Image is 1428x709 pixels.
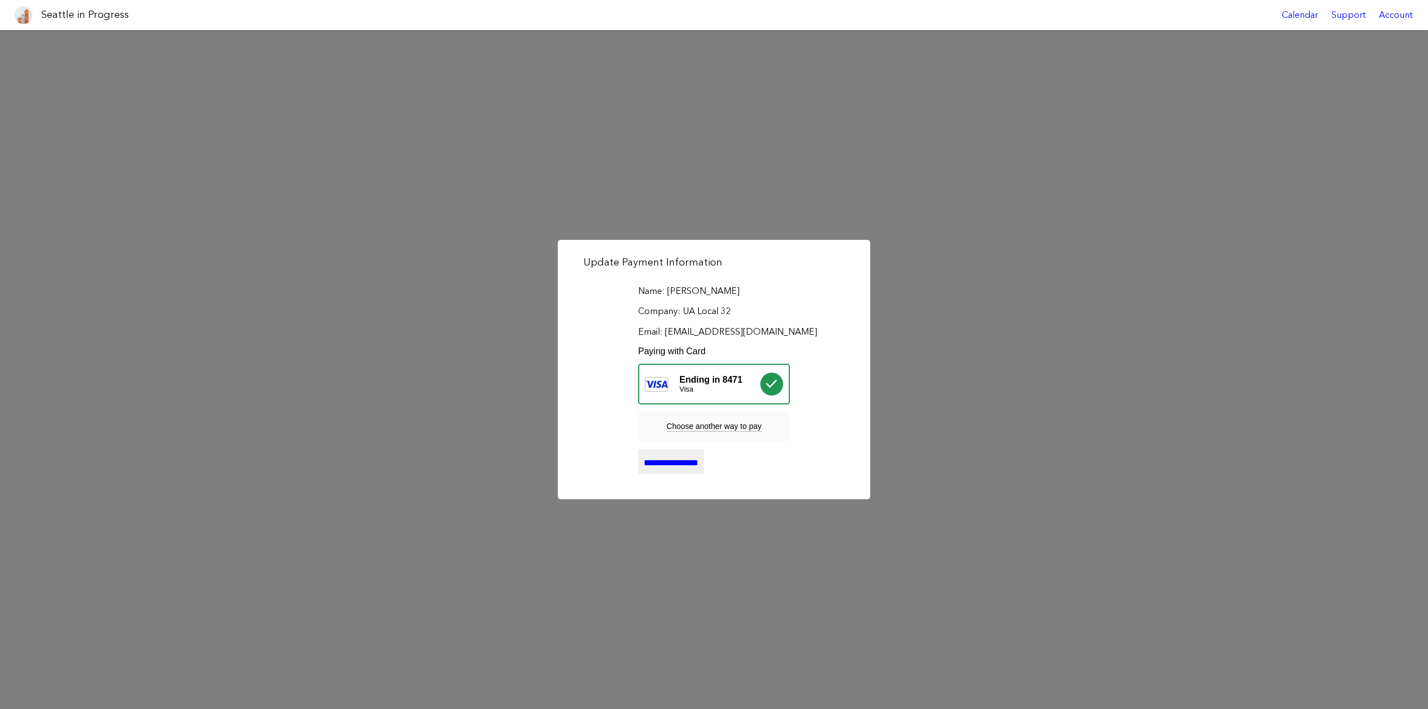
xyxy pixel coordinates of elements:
span: Choose another way to pay [667,422,761,432]
div: Ending in 8471 [679,374,760,394]
div: Choose another way to pay [638,412,790,441]
div: Ending in 8471Visa [638,364,790,404]
label: Company: UA Local 32 [638,305,790,317]
div: Paying with Card [638,346,706,356]
img: favicon-96x96.png [15,6,32,24]
label: Name: [PERSON_NAME] [638,285,790,297]
div: Visa [679,385,760,394]
h2: Update Payment Information [583,255,845,269]
h1: Seattle in Progress [41,8,129,22]
label: Email: [EMAIL_ADDRESS][DOMAIN_NAME] [638,326,790,338]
